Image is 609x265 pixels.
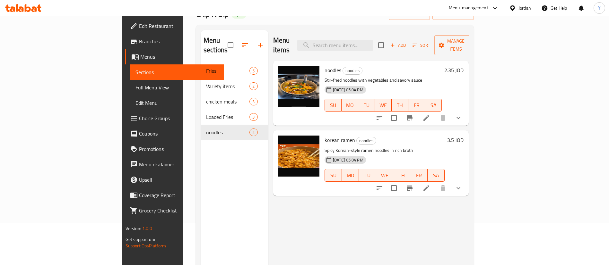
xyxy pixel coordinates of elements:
button: Add section [253,37,268,53]
button: TH [392,99,408,112]
button: TU [359,169,376,182]
a: Choice Groups [125,111,224,126]
span: Promotions [139,145,219,153]
span: noodles [357,137,376,145]
button: delete [435,110,451,126]
div: items [249,67,257,75]
span: Edit Restaurant [139,22,219,30]
span: MO [344,101,356,110]
span: Fries [206,67,249,75]
div: items [249,128,257,136]
span: import [394,10,425,18]
h6: 2.35 JOD [444,66,464,75]
span: Branches [139,37,219,45]
button: WE [375,99,392,112]
span: Select section [374,38,388,52]
span: Sort [413,42,430,49]
a: Edit menu item [422,184,430,192]
span: noodles [206,128,249,136]
button: sort-choices [372,110,387,126]
div: items [249,113,257,121]
span: WE [379,171,391,180]
span: Menus [140,53,219,61]
input: search [297,40,373,51]
span: 2 [250,129,257,136]
span: TH [394,101,406,110]
img: noodles [278,66,319,107]
span: export [438,10,469,18]
span: FR [411,101,422,110]
div: Loaded Fries3 [201,109,268,125]
span: Upsell [139,176,219,184]
button: sort-choices [372,180,387,196]
button: show more [451,180,466,196]
span: Sort items [408,40,434,50]
span: [DATE] 05:04 PM [330,157,366,163]
button: TH [393,169,410,182]
button: Add [388,40,408,50]
svg: Show Choices [455,114,462,122]
span: SA [428,101,439,110]
button: TU [358,99,375,112]
span: [DATE] 05:04 PM [330,87,366,93]
button: delete [435,180,451,196]
a: Sections [130,64,224,80]
a: Coverage Report [125,187,224,203]
span: chicken meals [206,98,249,105]
span: Variety items [206,82,249,90]
span: Get support on: [126,235,155,244]
span: Grocery Checklist [139,207,219,214]
span: Select to update [387,111,401,125]
span: Choice Groups [139,114,219,122]
span: 2 [250,83,257,89]
div: noodles2 [201,125,268,140]
a: Full Menu View [130,80,224,95]
button: show more [451,110,466,126]
span: WE [378,101,389,110]
a: Promotions [125,141,224,157]
span: Add item [388,40,408,50]
span: Full Menu View [135,84,219,91]
span: Loaded Fries [206,113,249,121]
span: Coupons [139,130,219,137]
h2: Menu items [273,36,290,55]
button: MO [342,169,359,182]
p: Stir-fried noodles with vegetables and savory sauce [325,76,442,84]
span: 1.0.0 [142,224,152,233]
button: Branch-specific-item [402,110,417,126]
span: FR [413,171,425,180]
span: Version: [126,224,141,233]
span: 3 [250,114,257,120]
a: Support.OpsPlatform [126,242,166,250]
button: Sort [411,40,432,50]
div: Variety items2 [201,79,268,94]
span: Coverage Report [139,191,219,199]
span: 5 [250,68,257,74]
button: FR [410,169,427,182]
span: SA [430,171,442,180]
span: Y [598,4,601,12]
button: SA [425,99,442,112]
span: Select to update [387,181,401,195]
button: Branch-specific-item [402,180,417,196]
button: SU [325,169,342,182]
button: SU [325,99,342,112]
a: Edit Menu [130,95,224,111]
span: noodles [343,67,362,74]
a: Menus [125,49,224,64]
span: 3 [250,99,257,105]
button: MO [342,99,358,112]
span: Add [389,42,407,49]
nav: Menu sections [201,61,268,143]
a: Edit menu item [422,114,430,122]
span: TH [396,171,408,180]
div: items [249,82,257,90]
span: MO [344,171,356,180]
span: SU [327,101,339,110]
button: Manage items [434,35,477,55]
p: Spicy Korean-style ramen noodles in rich broth [325,146,445,154]
button: FR [408,99,425,112]
a: Upsell [125,172,224,187]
